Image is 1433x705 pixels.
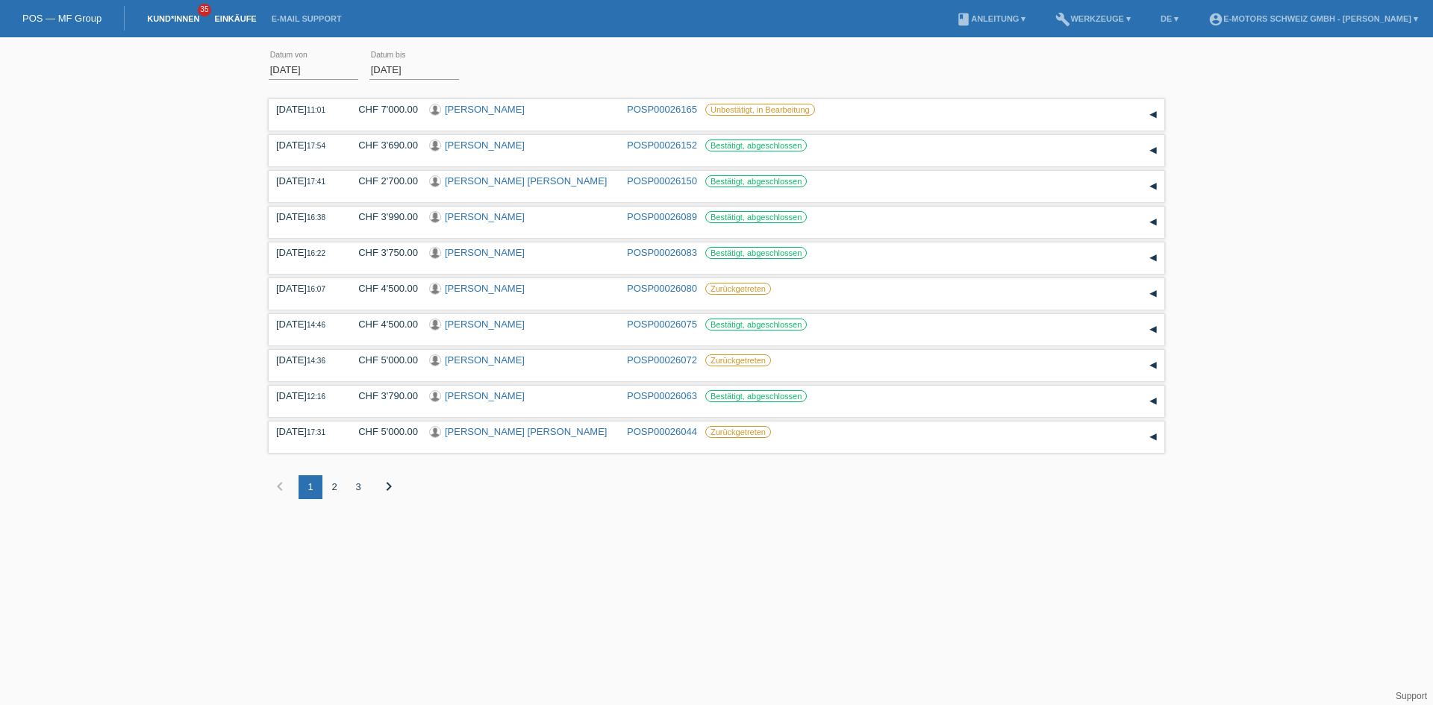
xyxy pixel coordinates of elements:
a: POSP00026083 [627,247,697,258]
div: CHF 5'000.00 [347,354,418,366]
span: 14:46 [307,321,325,329]
div: auf-/zuklappen [1142,247,1164,269]
span: 16:07 [307,285,325,293]
a: POSP00026152 [627,140,697,151]
a: POSP00026080 [627,283,697,294]
div: CHF 3'990.00 [347,211,418,222]
div: CHF 4'500.00 [347,319,418,330]
a: POS — MF Group [22,13,102,24]
div: CHF 7'000.00 [347,104,418,115]
label: Bestätigt, abgeschlossen [705,140,807,151]
a: POSP00026150 [627,175,697,187]
span: 35 [198,4,211,16]
div: auf-/zuklappen [1142,319,1164,341]
label: Zurückgetreten [705,426,771,438]
div: [DATE] [276,319,336,330]
i: build [1055,12,1070,27]
div: CHF 5'000.00 [347,426,418,437]
a: [PERSON_NAME] [445,211,525,222]
a: [PERSON_NAME] [445,319,525,330]
div: auf-/zuklappen [1142,140,1164,162]
div: auf-/zuklappen [1142,175,1164,198]
span: 16:38 [307,213,325,222]
div: [DATE] [276,247,336,258]
a: [PERSON_NAME] [PERSON_NAME] [445,175,607,187]
div: CHF 4'500.00 [347,283,418,294]
div: [DATE] [276,175,336,187]
a: bookAnleitung ▾ [949,14,1033,23]
div: auf-/zuklappen [1142,283,1164,305]
span: 12:16 [307,392,325,401]
div: CHF 2'700.00 [347,175,418,187]
div: [DATE] [276,354,336,366]
label: Zurückgetreten [705,283,771,295]
a: Einkäufe [207,14,263,23]
div: CHF 3'690.00 [347,140,418,151]
a: POSP00026063 [627,390,697,401]
span: 17:31 [307,428,325,436]
label: Bestätigt, abgeschlossen [705,319,807,330]
i: account_circle [1208,12,1223,27]
a: POSP00026072 [627,354,697,366]
span: 14:36 [307,357,325,365]
a: [PERSON_NAME] [445,104,525,115]
a: buildWerkzeuge ▾ [1048,14,1138,23]
i: chevron_right [380,477,398,495]
a: DE ▾ [1153,14,1186,23]
div: auf-/zuklappen [1142,354,1164,377]
div: [DATE] [276,390,336,401]
label: Bestätigt, abgeschlossen [705,390,807,402]
div: 3 [346,475,370,499]
div: auf-/zuklappen [1142,211,1164,234]
div: [DATE] [276,104,336,115]
a: POSP00026044 [627,426,697,437]
a: POSP00026089 [627,211,697,222]
div: CHF 3'790.00 [347,390,418,401]
div: auf-/zuklappen [1142,104,1164,126]
i: chevron_left [271,477,289,495]
a: [PERSON_NAME] [445,247,525,258]
a: [PERSON_NAME] [445,140,525,151]
div: 1 [299,475,322,499]
div: [DATE] [276,211,336,222]
label: Zurückgetreten [705,354,771,366]
div: [DATE] [276,140,336,151]
i: book [956,12,971,27]
a: POSP00026075 [627,319,697,330]
a: [PERSON_NAME] [PERSON_NAME] [445,426,607,437]
a: [PERSON_NAME] [445,354,525,366]
div: CHF 3'750.00 [347,247,418,258]
div: [DATE] [276,283,336,294]
a: account_circleE-Motors Schweiz GmbH - [PERSON_NAME] ▾ [1201,14,1426,23]
a: [PERSON_NAME] [445,283,525,294]
a: POSP00026165 [627,104,697,115]
a: Support [1396,691,1427,701]
span: 17:54 [307,142,325,150]
label: Bestätigt, abgeschlossen [705,211,807,223]
label: Bestätigt, abgeschlossen [705,175,807,187]
div: [DATE] [276,426,336,437]
a: E-Mail Support [264,14,349,23]
span: 16:22 [307,249,325,257]
div: auf-/zuklappen [1142,390,1164,413]
div: auf-/zuklappen [1142,426,1164,448]
a: [PERSON_NAME] [445,390,525,401]
a: Kund*innen [140,14,207,23]
div: 2 [322,475,346,499]
label: Bestätigt, abgeschlossen [705,247,807,259]
label: Unbestätigt, in Bearbeitung [705,104,815,116]
span: 11:01 [307,106,325,114]
span: 17:41 [307,178,325,186]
